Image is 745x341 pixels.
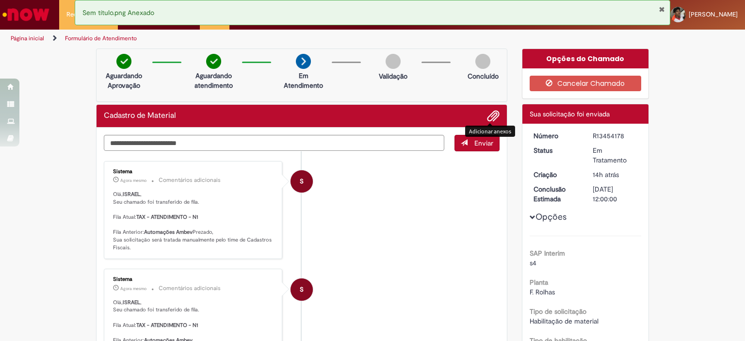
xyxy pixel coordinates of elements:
img: arrow-next.png [296,54,311,69]
dt: Número [526,131,586,141]
div: Opções do Chamado [522,49,649,68]
span: Requisições [66,10,100,19]
p: Em Atendimento [280,71,327,90]
span: Habilitação de material [530,317,599,325]
b: Automações Ambev [144,228,193,236]
time: 28/08/2025 08:52:00 [120,178,146,183]
span: s4 [530,259,536,267]
time: 28/08/2025 08:52:00 [120,286,146,292]
span: Enviar [474,139,493,147]
span: Agora mesmo [120,178,146,183]
small: Comentários adicionais [159,284,221,292]
dt: Criação [526,170,586,179]
div: 27/08/2025 18:31:36 [593,170,638,179]
b: Tipo de solicitação [530,307,586,316]
div: [DATE] 12:00:00 [593,184,638,204]
div: System [291,170,313,193]
div: R13454178 [593,131,638,141]
dt: Status [526,146,586,155]
span: [PERSON_NAME] [689,10,738,18]
img: img-circle-grey.png [475,54,490,69]
p: Validação [379,71,407,81]
b: TAX - ATENDIMENTO - N1 [136,322,198,329]
h2: Cadastro de Material Histórico de tíquete [104,112,176,120]
img: img-circle-grey.png [386,54,401,69]
p: Aguardando atendimento [190,71,237,90]
span: Sua solicitação foi enviada [530,110,610,118]
span: 14h atrás [593,170,619,179]
b: Planta [530,278,548,287]
img: ServiceNow [1,5,51,24]
a: Página inicial [11,34,44,42]
img: check-circle-green.png [116,54,131,69]
button: Cancelar Chamado [530,76,642,91]
b: ISRAEL [123,299,140,306]
span: Sem título.png Anexado [82,8,154,17]
span: F. Rolhas [530,288,555,296]
small: Comentários adicionais [159,176,221,184]
dt: Conclusão Estimada [526,184,586,204]
div: Sistema [113,169,275,175]
ul: Trilhas de página [7,30,489,48]
b: SAP Interim [530,249,565,258]
p: Aguardando Aprovação [100,71,147,90]
p: Olá, , Seu chamado foi transferido de fila. Fila Atual: Fila Anterior: Prezado, Sua solicitação s... [113,191,275,252]
button: Enviar [454,135,500,151]
img: check-circle-green.png [206,54,221,69]
span: Agora mesmo [120,286,146,292]
div: Adicionar anexos [465,126,515,137]
textarea: Digite sua mensagem aqui... [104,135,444,151]
button: Adicionar anexos [487,110,500,122]
time: 27/08/2025 18:31:36 [593,170,619,179]
div: Em Tratamento [593,146,638,165]
p: Concluído [468,71,499,81]
b: TAX - ATENDIMENTO - N1 [136,213,198,221]
span: S [300,170,304,193]
button: Fechar Notificação [659,5,665,13]
div: System [291,278,313,301]
b: ISRAEL [123,191,140,198]
span: S [300,278,304,301]
div: Sistema [113,276,275,282]
a: Formulário de Atendimento [65,34,137,42]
